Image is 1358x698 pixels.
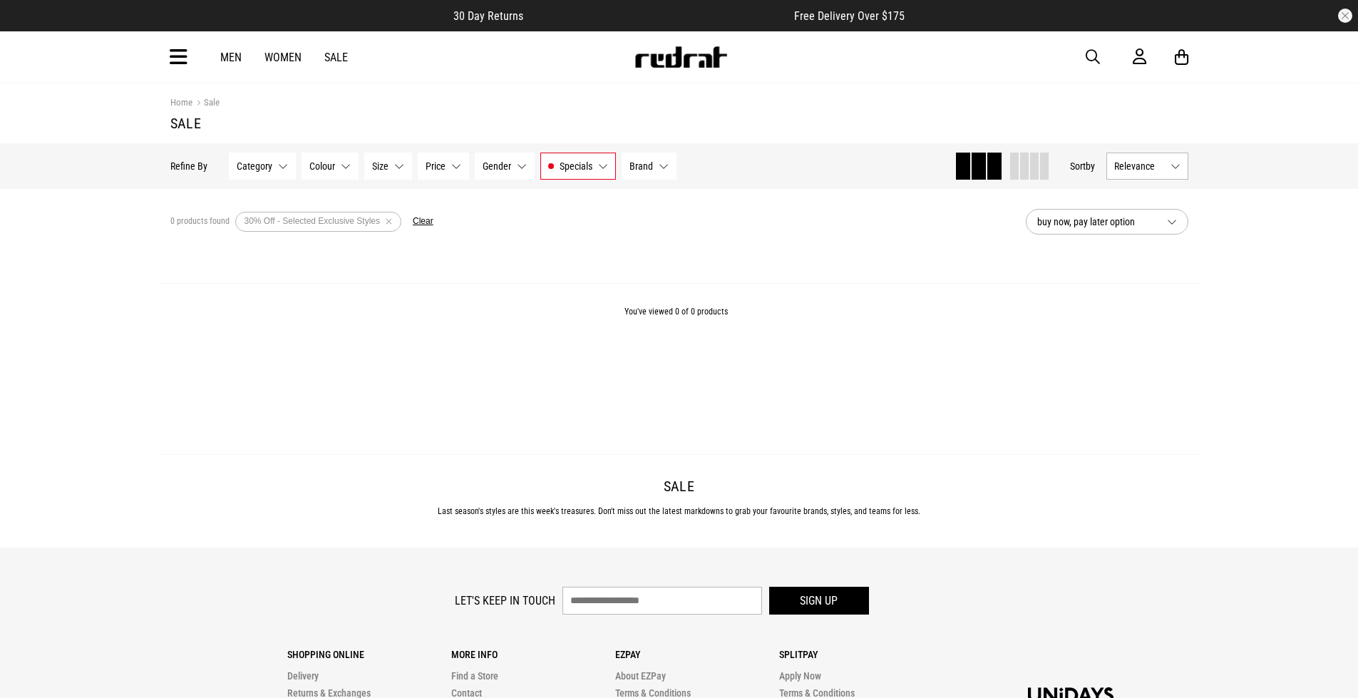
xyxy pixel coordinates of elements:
span: Specials [560,160,592,172]
span: Size [372,160,389,172]
a: Sale [324,51,348,64]
p: Last season's styles are this week's treasures. Don't miss out the latest markdowns to grab your ... [170,506,1188,516]
a: Women [264,51,302,64]
button: Gender [475,153,535,180]
p: Shopping Online [287,649,451,660]
span: Category [237,160,272,172]
label: Let's keep in touch [455,594,555,607]
p: More Info [451,649,615,660]
a: About EZPay [615,670,666,682]
span: Brand [629,160,653,172]
button: Sign up [769,587,869,615]
p: Ezpay [615,649,779,660]
h1: Sale [170,115,1188,132]
iframe: Customer reviews powered by Trustpilot [552,9,766,23]
img: Redrat logo [634,46,728,68]
p: Refine By [170,160,207,172]
span: Free Delivery Over $175 [794,9,905,23]
span: 0 products found [170,216,230,227]
span: Colour [309,160,335,172]
span: You've viewed 0 of 0 products [624,307,728,317]
a: Apply Now [779,670,821,682]
button: Brand [622,153,677,180]
a: Home [170,97,192,108]
a: Delivery [287,670,319,682]
button: Sortby [1070,158,1095,175]
a: Find a Store [451,670,498,682]
span: by [1086,160,1095,172]
button: Specials [540,153,616,180]
button: Size [364,153,412,180]
a: Sale [192,97,220,111]
p: Splitpay [779,649,943,660]
button: Colour [302,153,359,180]
span: Gender [483,160,511,172]
button: Category [229,153,296,180]
span: 30% Off - Selected Exclusive Styles [245,216,381,226]
button: Relevance [1106,153,1188,180]
button: Remove filter [380,212,398,232]
button: Price [418,153,469,180]
h2: Sale [170,478,1188,495]
span: Price [426,160,446,172]
span: Relevance [1114,160,1165,172]
button: buy now, pay later option [1026,209,1188,235]
span: buy now, pay later option [1037,213,1156,230]
button: Clear [413,216,433,227]
span: 30 Day Returns [453,9,523,23]
a: Men [220,51,242,64]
